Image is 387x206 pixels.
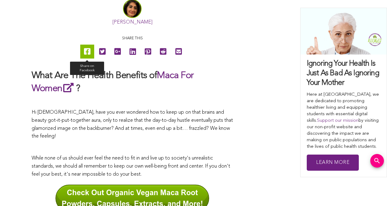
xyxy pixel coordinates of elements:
[356,176,387,206] iframe: Chat Widget
[112,20,152,25] a: [PERSON_NAME]
[70,62,104,75] div: Share on Facebook
[80,45,94,59] a: Share on Facebook
[32,71,194,93] a: Maca For Women
[32,156,230,177] span: While none of us should ever feel the need to fit in and live up to society's unrealistic standar...
[307,155,359,171] a: Learn More
[32,110,233,139] span: Hi [DEMOGRAPHIC_DATA], have you ever wondered how to keep up on that brains and beauty got-it-put...
[32,36,233,42] p: Share this
[32,70,233,95] h2: What Are The Health Benefits of ?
